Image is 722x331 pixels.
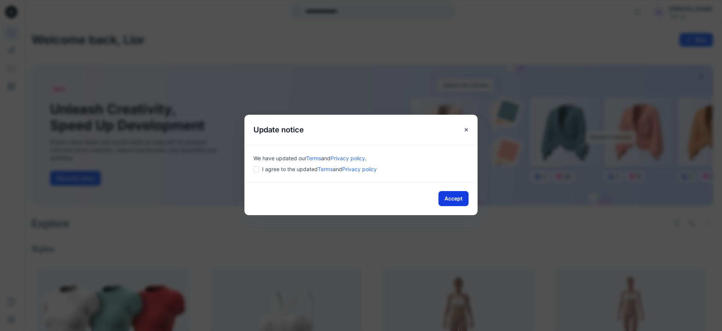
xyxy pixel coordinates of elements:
a: Terms [318,166,333,172]
div: We have updated our . [253,154,469,162]
h5: Update notice [244,115,313,145]
span: I agree to the updated [262,165,377,173]
button: Close [460,123,473,137]
button: Accept [438,191,469,206]
a: Terms [306,155,321,161]
span: and [333,166,342,172]
a: Privacy policy [331,155,365,161]
a: Privacy policy [342,166,377,172]
span: and [321,155,331,161]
